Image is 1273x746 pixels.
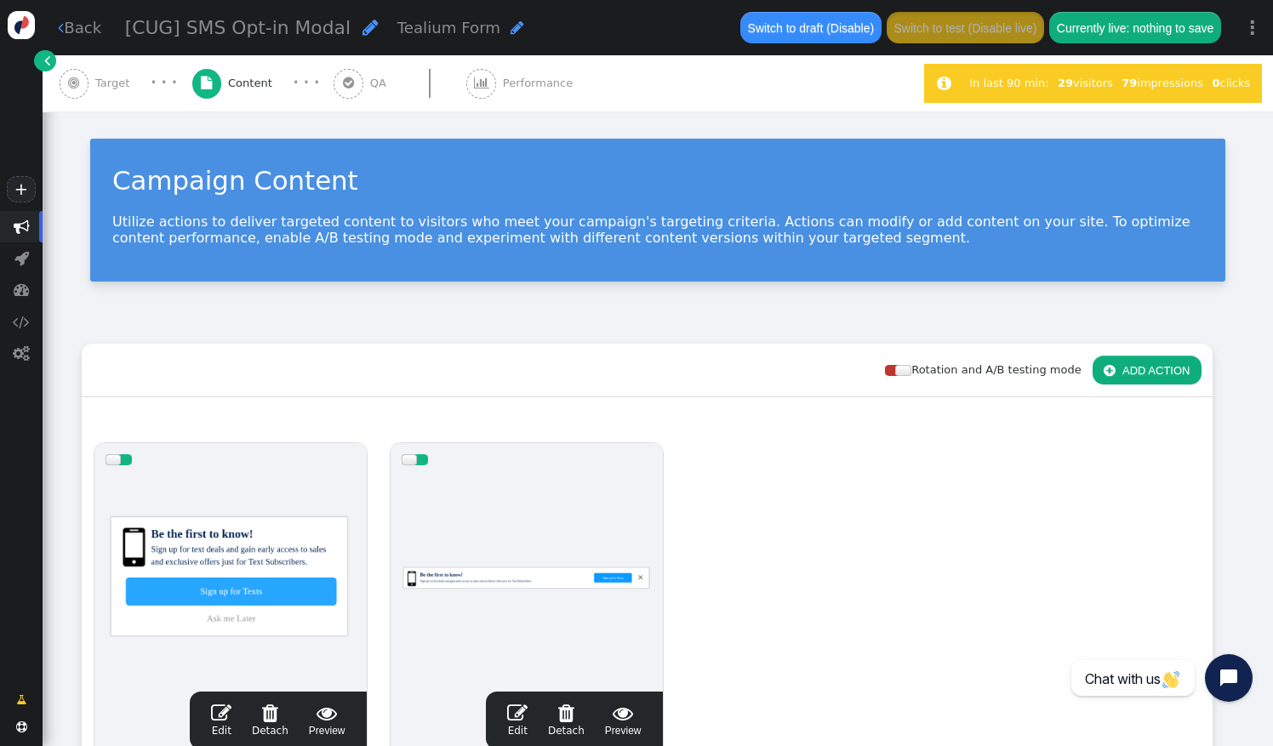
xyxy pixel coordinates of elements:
span: Tealium Form [397,19,500,37]
span:  [201,77,212,89]
b: 79 [1122,77,1137,89]
a:  Target · · · [60,55,192,111]
span:  [13,345,30,362]
span:  [14,250,29,266]
a:  Content · · · [192,55,334,111]
a: Preview [605,703,642,738]
b: 0 [1212,77,1219,89]
a: + [7,176,36,202]
button: Switch to test (Disable live) [887,12,1044,43]
a:  [5,686,37,715]
a: Back [58,16,101,39]
span:  [211,703,231,723]
span: Preview [605,703,642,738]
span: Detach [252,703,288,737]
div: Campaign Content [112,161,1203,200]
span:  [252,703,288,723]
span:  [548,703,585,723]
span:  [362,18,379,37]
span:  [14,282,30,298]
div: Rotation and A/B testing mode [885,362,1093,379]
a: ⋮ [1232,3,1273,53]
a: Edit [507,703,528,738]
a:  QA [334,55,466,111]
span: Content [228,75,279,92]
span:  [474,77,489,89]
span:  [13,314,30,330]
div: visitors [1053,75,1117,92]
a: Detach [548,703,585,738]
a:  [34,50,55,71]
span:  [1104,364,1115,377]
div: · · · [293,72,319,94]
span: clicks [1212,77,1250,89]
span:  [309,703,345,723]
span: Performance [503,75,579,92]
a: Edit [211,703,231,738]
a: Preview [309,703,345,738]
span: Detach [548,703,585,737]
span:  [68,77,79,89]
img: logo-icon.svg [8,11,36,39]
a:  Performance [466,55,608,111]
span: QA [370,75,393,92]
div: · · · [151,72,177,94]
button: Currently live: nothing to save [1049,12,1220,43]
span:  [14,219,30,235]
span:  [16,721,27,732]
span:  [605,703,642,723]
span:  [16,692,26,709]
span: Preview [309,703,345,738]
b: 29 [1058,77,1073,89]
span:  [511,20,524,36]
button: ADD ACTION [1093,356,1202,384]
div: In last 90 min: [969,75,1053,92]
span: Target [95,75,136,92]
button: Switch to draft (Disable) [740,12,881,43]
span:  [58,20,64,36]
span:  [937,75,951,92]
span: [CUG] SMS Opt-in Modal [125,17,351,38]
p: Utilize actions to deliver targeted content to visitors who meet your campaign's targeting criter... [112,214,1203,246]
span:  [507,703,528,723]
span: impressions [1122,77,1203,89]
span:  [44,52,50,69]
span:  [343,77,354,89]
a: Detach [252,703,288,738]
